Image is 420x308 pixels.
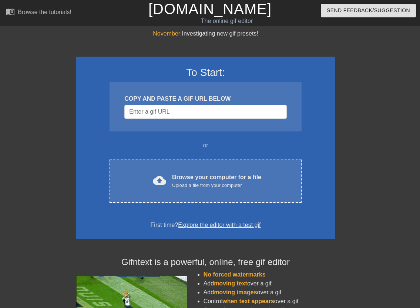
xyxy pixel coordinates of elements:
[321,4,416,17] button: Send Feedback/Suggestion
[178,222,261,228] a: Explore the editor with a test gif
[18,9,71,15] div: Browse the tutorials!
[86,66,326,79] h3: To Start:
[204,288,335,297] li: Add over a gif
[76,257,335,268] h4: Gifntext is a powerful, online, free gif editor
[327,6,410,15] span: Send Feedback/Suggestion
[214,280,247,287] span: moving text
[124,94,286,103] div: COPY AND PASTE A GIF URL BELOW
[204,271,266,278] span: No forced watermarks
[172,173,261,189] div: Browse your computer for a file
[6,7,71,19] a: Browse the tutorials!
[144,17,310,26] div: The online gif editor
[6,7,15,16] span: menu_book
[124,105,286,119] input: Username
[214,289,257,295] span: moving images
[76,29,335,38] div: Investigating new gif presets!
[86,221,326,230] div: First time?
[204,279,335,288] li: Add over a gif
[222,298,274,304] span: when text appears
[148,1,272,17] a: [DOMAIN_NAME]
[204,297,335,306] li: Control over a gif
[172,182,261,189] div: Upload a file from your computer
[95,141,316,150] div: or
[153,174,166,187] span: cloud_upload
[153,30,182,37] span: November:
